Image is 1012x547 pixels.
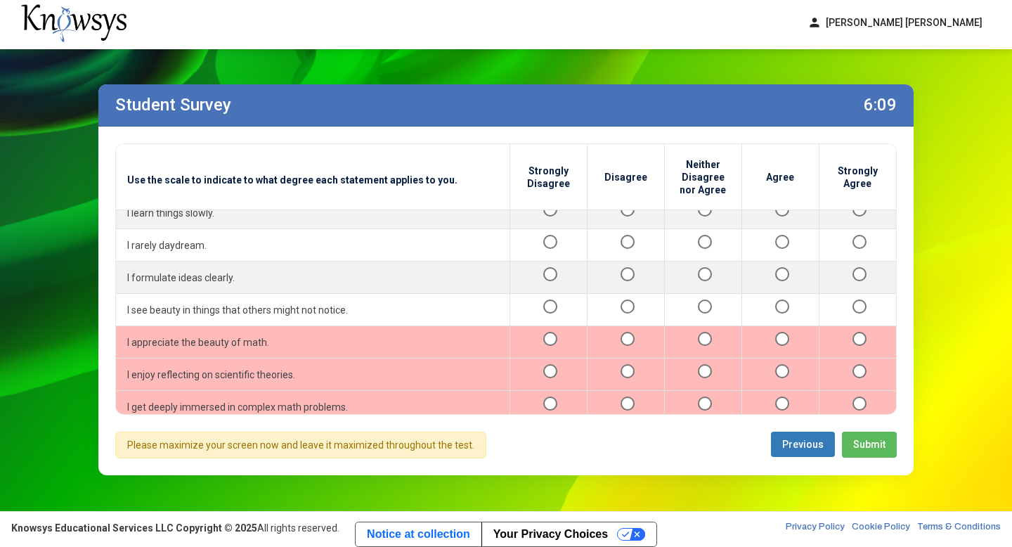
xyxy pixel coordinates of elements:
td: I appreciate the beauty of math. [116,326,510,359]
th: Strongly Agree [819,144,896,211]
img: knowsys-logo.png [21,4,126,42]
td: I formulate ideas clearly. [116,262,510,294]
a: Terms & Conditions [917,521,1001,535]
td: I rarely daydream. [116,229,510,262]
strong: Knowsys Educational Services LLC Copyright © 2025 [11,522,257,534]
span: Use the scale to indicate to what degree each statement applies to you. [127,174,498,186]
span: Submit [853,439,885,450]
td: I enjoy reflecting on scientific theories. [116,359,510,391]
button: person[PERSON_NAME] [PERSON_NAME] [799,11,991,34]
td: I learn things slowly. [116,197,510,229]
a: Privacy Policy [786,521,845,535]
button: Previous [771,432,835,457]
th: Agree [741,144,819,211]
th: Neither Disagree nor Agree [664,144,741,211]
a: Notice at collection [356,522,481,546]
button: Your Privacy Choices [481,522,656,546]
a: Cookie Policy [852,521,910,535]
th: Strongly Disagree [510,144,587,211]
span: Previous [782,439,824,450]
td: I get deeply immersed in complex math problems. [116,391,510,423]
label: Student Survey [115,95,231,115]
th: Disagree [587,144,664,211]
label: 6:09 [864,95,897,115]
td: I see beauty in things that others might not notice. [116,294,510,326]
div: Please maximize your screen now and leave it maximized throughout the test. [115,432,486,458]
span: person [807,15,822,30]
div: All rights reserved. [11,521,339,535]
button: Submit [842,432,897,458]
